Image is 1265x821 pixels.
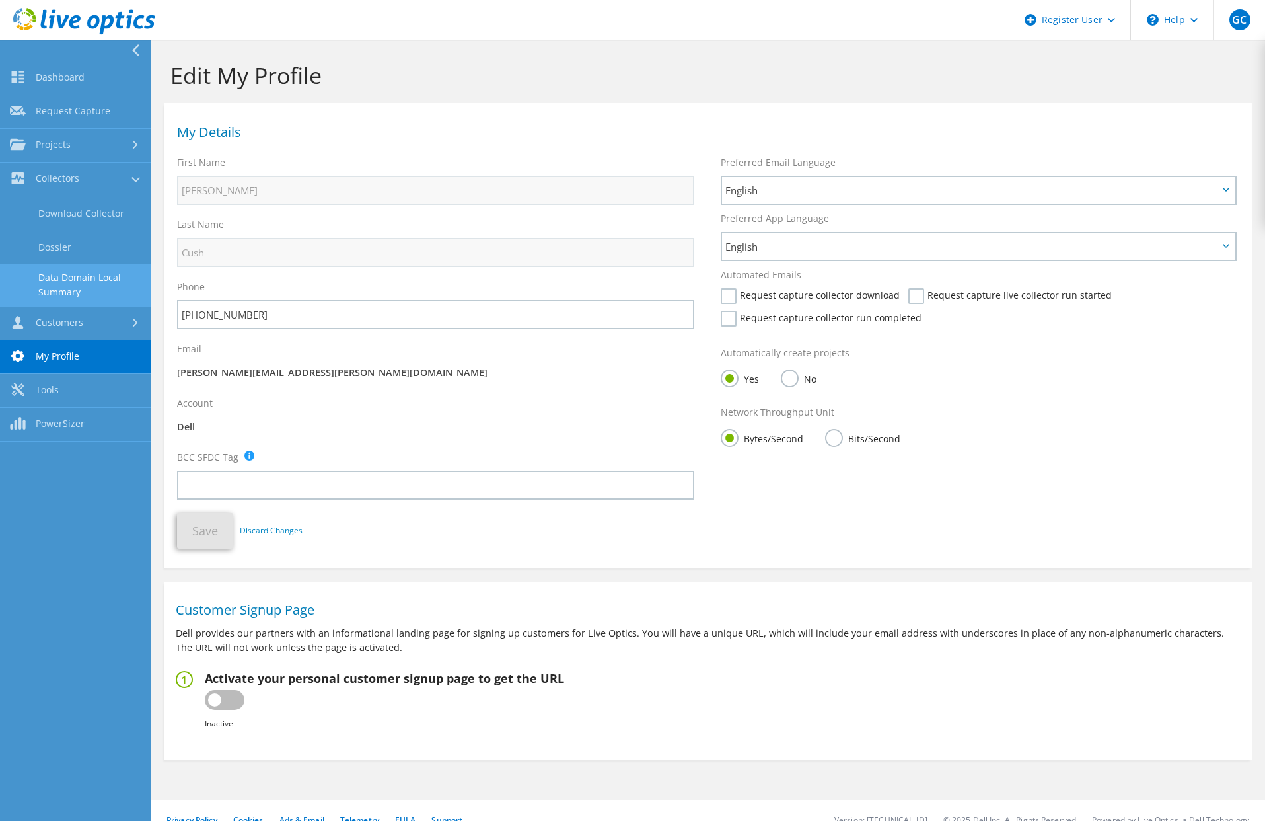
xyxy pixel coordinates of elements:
b: Inactive [205,718,233,729]
p: Dell [177,420,694,434]
label: Request capture collector download [721,288,900,304]
button: Save [177,513,233,549]
label: Automatically create projects [721,346,849,360]
label: Preferred App Language [721,212,829,225]
label: Bytes/Second [721,429,803,446]
svg: \n [1147,14,1159,26]
label: Request capture collector run completed [721,311,922,327]
h1: My Details [177,126,1232,139]
label: Phone [177,280,205,293]
p: Dell provides our partners with an informational landing page for signing up customers for Live O... [176,626,1240,655]
label: BCC SFDC Tag [177,451,238,464]
span: English [725,239,1218,254]
label: Preferred Email Language [721,156,836,169]
label: No [781,370,816,386]
label: Last Name [177,218,224,231]
span: English [725,182,1218,198]
label: First Name [177,156,225,169]
h2: Activate your personal customer signup page to get the URL [205,671,564,685]
label: Network Throughput Unit [721,406,834,419]
label: Automated Emails [721,268,801,282]
label: Request capture live collector run started [908,288,1112,304]
h1: Edit My Profile [170,61,1239,89]
label: Email [177,342,201,356]
label: Yes [721,370,759,386]
p: [PERSON_NAME][EMAIL_ADDRESS][PERSON_NAME][DOMAIN_NAME] [177,366,694,380]
a: Discard Changes [240,524,303,538]
label: Account [177,397,213,410]
span: GC [1229,9,1250,30]
label: Bits/Second [825,429,900,446]
h1: Customer Signup Page [176,604,1233,617]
